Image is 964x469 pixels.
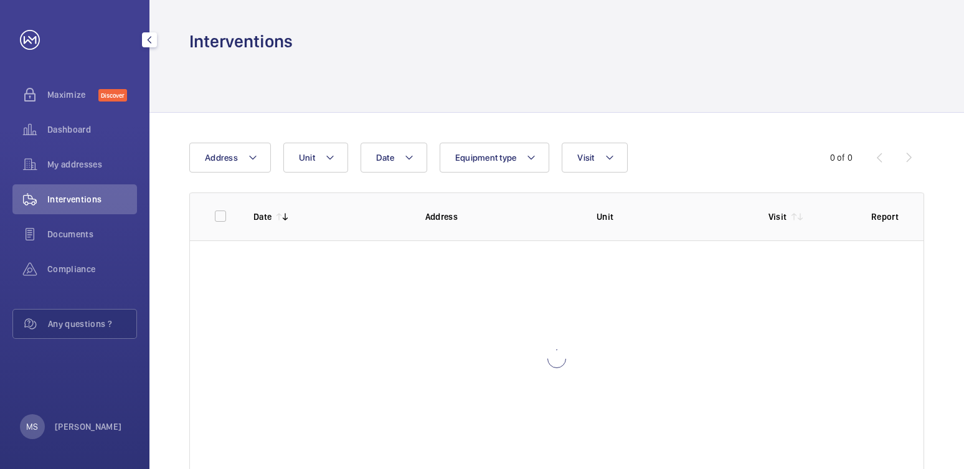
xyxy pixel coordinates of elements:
span: Equipment type [455,153,517,163]
button: Date [361,143,427,173]
p: Report [871,211,899,223]
span: My addresses [47,158,137,171]
span: Address [205,153,238,163]
span: Compliance [47,263,137,275]
span: Visit [577,153,594,163]
p: MS [26,420,38,433]
button: Unit [283,143,348,173]
p: Address [425,211,577,223]
span: Discover [98,89,127,102]
span: Dashboard [47,123,137,136]
button: Equipment type [440,143,550,173]
span: Unit [299,153,315,163]
p: Unit [597,211,749,223]
span: Documents [47,228,137,240]
span: Any questions ? [48,318,136,330]
button: Visit [562,143,627,173]
p: [PERSON_NAME] [55,420,122,433]
h1: Interventions [189,30,293,53]
span: Date [376,153,394,163]
div: 0 of 0 [830,151,853,164]
p: Date [253,211,272,223]
span: Interventions [47,193,137,206]
span: Maximize [47,88,98,101]
button: Address [189,143,271,173]
p: Visit [768,211,787,223]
